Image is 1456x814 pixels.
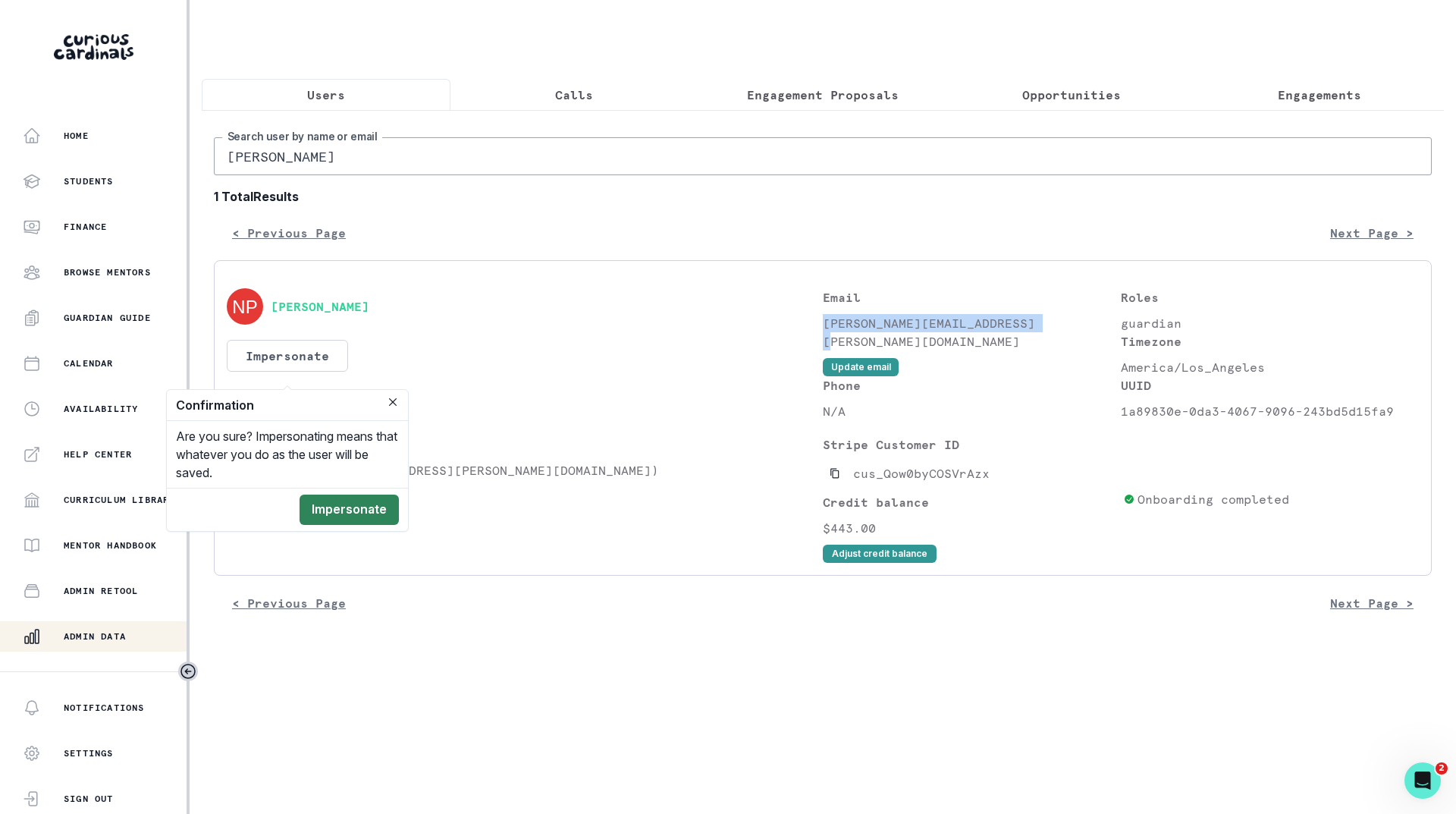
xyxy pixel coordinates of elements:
button: Impersonate [227,340,348,372]
p: Phone [823,376,1121,394]
p: Notifications [64,702,145,714]
p: [PERSON_NAME][EMAIL_ADDRESS][PERSON_NAME][DOMAIN_NAME] [823,314,1121,350]
p: Settings [64,747,114,759]
p: Guardian Guide [64,312,151,324]
p: Mentor Handbook [64,539,157,552]
button: Impersonate [300,495,399,525]
span: 2 [1436,762,1448,775]
button: Toggle sidebar [178,662,198,681]
p: $443.00 [823,519,1117,537]
p: guardian [1121,314,1419,332]
button: Close [384,393,402,411]
p: Sign Out [64,793,114,805]
b: 1 Total Results [214,187,1432,206]
p: Engagements [1278,86,1361,104]
p: cus_Qow0byCOSVrAzx [853,464,990,482]
button: Next Page > [1312,588,1432,618]
p: N/A [823,402,1121,420]
p: 1a89830e-0da3-4067-9096-243bd5d15fa9 [1121,402,1419,420]
p: Admin Data [64,630,126,643]
p: UUID [1121,376,1419,394]
div: Are you sure? Impersonating means that whatever you do as the user will be saved. [167,421,408,488]
p: Admin Retool [64,585,138,597]
p: Onboarding completed [1137,490,1289,508]
p: Credit balance [823,493,1117,511]
p: Roles [1121,288,1419,306]
p: Calendar [64,357,114,369]
p: Email [823,288,1121,306]
p: Curriculum Library [64,494,176,506]
button: Adjust credit balance [823,545,937,563]
header: Confirmation [167,390,408,421]
iframe: Intercom live chat [1404,762,1441,799]
p: Browse Mentors [64,266,151,278]
p: Finance [64,221,107,233]
img: Curious Cardinals Logo [54,34,133,60]
p: Stripe Customer ID [823,435,1117,454]
button: [PERSON_NAME] [271,299,369,314]
p: Users [307,86,345,104]
p: Calls [555,86,593,104]
button: Next Page > [1312,218,1432,248]
img: svg [227,288,263,325]
p: America/Los_Angeles [1121,358,1419,376]
p: Home [64,130,89,142]
button: < Previous Page [214,588,364,618]
p: Help Center [64,448,132,460]
p: Engagement Proposals [747,86,899,104]
button: Update email [823,358,899,376]
p: Timezone [1121,332,1419,350]
p: Students [64,175,114,187]
p: [PERSON_NAME] ([EMAIL_ADDRESS][PERSON_NAME][DOMAIN_NAME]) [227,461,823,479]
p: Students [227,435,823,454]
p: Opportunities [1022,86,1121,104]
button: < Previous Page [214,218,364,248]
p: Availability [64,403,138,415]
button: Copied to clipboard [823,461,847,486]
